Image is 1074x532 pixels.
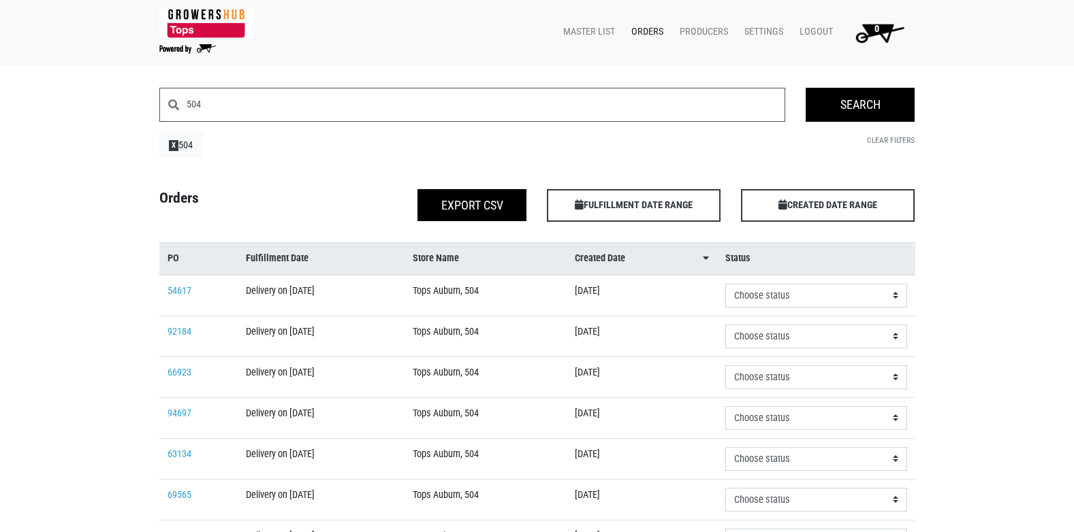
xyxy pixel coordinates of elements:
a: 0 [838,19,915,46]
h4: Orders [149,189,343,216]
span: X [169,140,179,151]
a: Store Name [413,251,558,266]
td: [DATE] [567,479,718,520]
td: Delivery on [DATE] [238,479,405,520]
td: Tops Auburn, 504 [405,438,566,479]
a: X504 [159,133,203,159]
img: 279edf242af8f9d49a69d9d2afa010fb.png [159,9,254,38]
img: Cart [849,19,910,46]
td: Tops Auburn, 504 [405,397,566,438]
td: [DATE] [567,356,718,397]
input: Search by P.O., Order Date, Fulfillment Date, or Buyer [187,88,786,122]
td: Delivery on [DATE] [238,275,405,316]
td: [DATE] [567,397,718,438]
a: Clear Filters [867,135,915,145]
span: PO [168,251,179,266]
td: Tops Auburn, 504 [405,356,566,397]
td: Tops Auburn, 504 [405,275,566,316]
input: Search [806,88,915,122]
a: PO [168,251,230,266]
a: Created Date [575,251,710,266]
td: [DATE] [567,438,718,479]
td: Delivery on [DATE] [238,397,405,438]
img: Powered by Big Wheelbarrow [159,44,216,54]
span: Store Name [413,251,459,266]
span: Created Date [575,251,625,266]
td: Delivery on [DATE] [238,356,405,397]
a: 92184 [168,326,191,337]
span: Status [725,251,751,266]
td: [DATE] [567,316,718,356]
td: [DATE] [567,275,718,316]
a: Producers [669,19,733,45]
td: Tops Auburn, 504 [405,479,566,520]
td: Tops Auburn, 504 [405,316,566,356]
td: Delivery on [DATE] [238,316,405,356]
a: Settings [733,19,789,45]
a: Fulfillment Date [246,251,396,266]
a: 69565 [168,489,191,501]
a: 94697 [168,408,191,419]
a: 54617 [168,285,191,297]
a: Logout [789,19,838,45]
span: FULFILLMENT DATE RANGE [547,189,721,222]
a: 63134 [168,448,191,460]
a: Orders [620,19,669,45]
span: Fulfillment Date [246,251,309,266]
a: Master List [552,19,620,45]
td: Delivery on [DATE] [238,438,405,479]
button: Export CSV [417,189,526,221]
a: 66923 [168,367,191,378]
a: Status [725,251,906,266]
span: 0 [874,23,879,35]
span: CREATED DATE RANGE [741,189,915,222]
